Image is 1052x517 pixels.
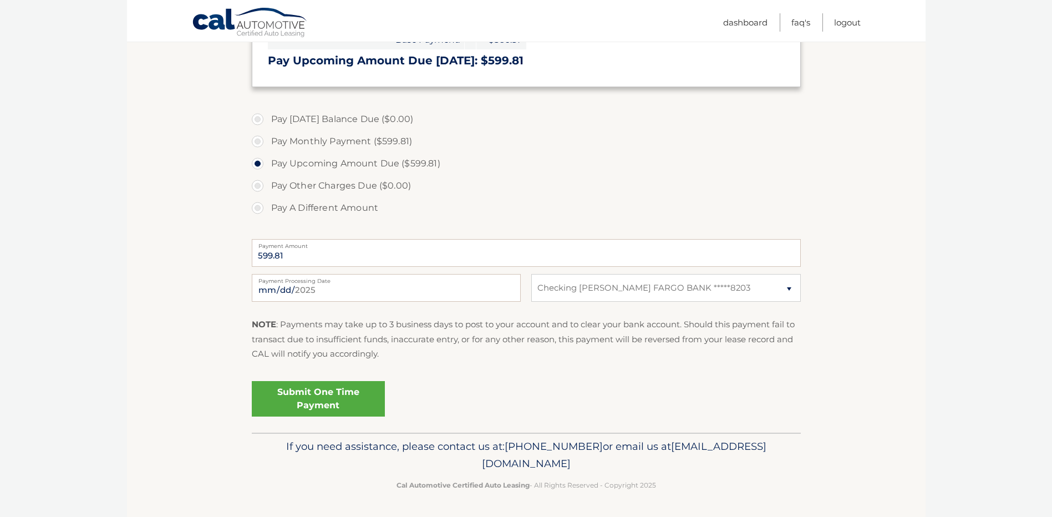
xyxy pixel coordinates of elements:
[252,239,801,267] input: Payment Amount
[259,438,794,473] p: If you need assistance, please contact us at: or email us at
[259,479,794,491] p: - All Rights Reserved - Copyright 2025
[252,274,521,283] label: Payment Processing Date
[397,481,530,489] strong: Cal Automotive Certified Auto Leasing
[252,130,801,153] label: Pay Monthly Payment ($599.81)
[834,13,861,32] a: Logout
[791,13,810,32] a: FAQ's
[252,274,521,302] input: Payment Date
[505,440,603,453] span: [PHONE_NUMBER]
[723,13,768,32] a: Dashboard
[252,153,801,175] label: Pay Upcoming Amount Due ($599.81)
[252,381,385,417] a: Submit One Time Payment
[252,175,801,197] label: Pay Other Charges Due ($0.00)
[252,108,801,130] label: Pay [DATE] Balance Due ($0.00)
[252,239,801,248] label: Payment Amount
[192,7,308,39] a: Cal Automotive
[252,197,801,219] label: Pay A Different Amount
[252,317,801,361] p: : Payments may take up to 3 business days to post to your account and to clear your bank account....
[268,54,785,68] h3: Pay Upcoming Amount Due [DATE]: $599.81
[252,319,276,330] strong: NOTE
